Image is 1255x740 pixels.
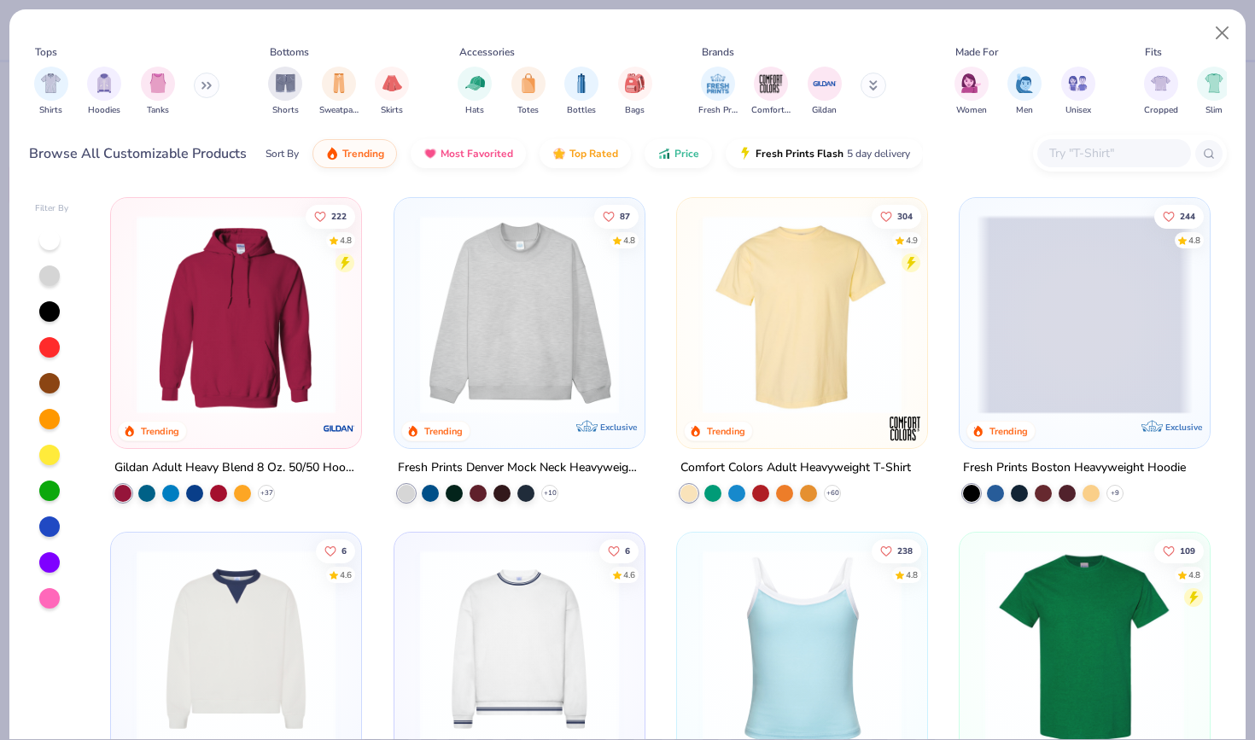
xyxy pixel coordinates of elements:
button: filter button [564,67,598,117]
div: filter for Sweatpants [319,67,359,117]
img: Shirts Image [41,73,61,93]
button: Like [1154,204,1204,228]
div: 4.8 [1188,234,1200,247]
div: filter for Fresh Prints [698,67,738,117]
button: Like [316,539,355,563]
button: Trending [312,139,397,168]
button: Like [593,204,638,228]
button: filter button [458,67,492,117]
img: Comfort Colors logo [888,411,922,446]
div: Sort By [266,146,299,161]
button: filter button [34,67,68,117]
span: Shorts [272,104,299,117]
div: 4.8 [622,234,634,247]
button: filter button [87,67,121,117]
img: most_fav.gif [423,147,437,160]
button: filter button [1144,67,1178,117]
div: Brands [702,44,734,60]
button: Like [1154,539,1204,563]
button: Price [645,139,712,168]
button: filter button [1061,67,1095,117]
div: 4.8 [1188,569,1200,582]
span: Trending [342,147,384,160]
div: filter for Totes [511,67,546,117]
span: Bottles [567,104,596,117]
div: Bottoms [270,44,309,60]
span: 244 [1180,212,1195,220]
span: Bags [625,104,645,117]
button: Top Rated [540,139,631,168]
img: Skirts Image [382,73,402,93]
img: Women Image [961,73,981,93]
div: filter for Shirts [34,67,68,117]
button: Fresh Prints Flash5 day delivery [726,139,923,168]
div: Gildan Adult Heavy Blend 8 Oz. 50/50 Hooded Sweatshirt [114,457,358,479]
button: filter button [751,67,791,117]
img: flash.gif [738,147,752,160]
div: filter for Hats [458,67,492,117]
button: filter button [1007,67,1042,117]
span: Men [1016,104,1033,117]
button: filter button [268,67,302,117]
button: Like [598,539,638,563]
span: + 9 [1111,488,1119,498]
img: TopRated.gif [552,147,566,160]
button: filter button [375,67,409,117]
div: Tops [35,44,57,60]
div: 4.9 [906,234,918,247]
span: Shirts [39,104,62,117]
img: trending.gif [325,147,339,160]
img: 029b8af0-80e6-406f-9fdc-fdf898547912 [694,215,910,414]
button: filter button [954,67,989,117]
span: Totes [517,104,539,117]
img: Shorts Image [276,73,295,93]
div: filter for Unisex [1061,67,1095,117]
div: Accessories [459,44,515,60]
span: Hoodies [88,104,120,117]
span: Tanks [147,104,169,117]
span: Most Favorited [441,147,513,160]
span: Fresh Prints [698,104,738,117]
div: filter for Shorts [268,67,302,117]
span: Slim [1205,104,1223,117]
img: 01756b78-01f6-4cc6-8d8a-3c30c1a0c8ac [128,215,344,414]
div: Fresh Prints Boston Heavyweight Hoodie [963,457,1186,479]
span: + 37 [260,488,273,498]
img: f5d85501-0dbb-4ee4-b115-c08fa3845d83 [412,215,627,414]
span: 304 [897,212,913,220]
button: Like [872,539,921,563]
button: filter button [618,67,652,117]
div: filter for Comfort Colors [751,67,791,117]
button: Like [872,204,921,228]
img: Gildan logo [323,411,357,446]
span: + 10 [543,488,556,498]
span: Exclusive [1165,422,1202,433]
span: Women [956,104,987,117]
img: Tanks Image [149,73,167,93]
div: 4.6 [340,569,352,582]
span: 5 day delivery [847,144,910,164]
span: 238 [897,547,913,556]
span: 87 [619,212,629,220]
button: Close [1206,17,1239,50]
span: 6 [624,547,629,556]
div: Fits [1145,44,1162,60]
div: filter for Cropped [1144,67,1178,117]
img: Fresh Prints Image [705,71,731,96]
button: filter button [511,67,546,117]
div: filter for Bags [618,67,652,117]
span: Skirts [381,104,403,117]
button: filter button [319,67,359,117]
img: Slim Image [1205,73,1223,93]
div: filter for Tanks [141,67,175,117]
img: Cropped Image [1151,73,1170,93]
img: Bags Image [625,73,644,93]
span: Cropped [1144,104,1178,117]
span: 222 [331,212,347,220]
span: Gildan [812,104,837,117]
div: Browse All Customizable Products [29,143,247,164]
div: filter for Women [954,67,989,117]
img: Totes Image [519,73,538,93]
img: Sweatpants Image [330,73,348,93]
img: Unisex Image [1068,73,1088,93]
